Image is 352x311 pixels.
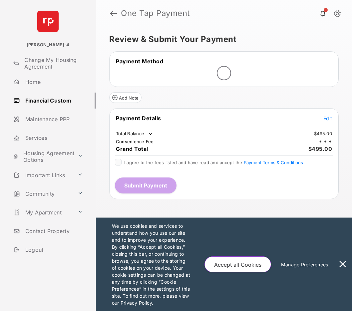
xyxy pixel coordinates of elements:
button: Add Note [109,92,142,103]
span: $495.00 [308,146,332,152]
u: Privacy Policy [121,300,152,306]
a: My Apartment [11,204,75,220]
a: Logout [11,242,96,258]
u: Manage Preferences [281,262,331,267]
a: Services [11,130,96,146]
button: I agree to the fees listed and have read and accept the [244,160,303,165]
a: Home [11,74,96,90]
span: Payment Details [116,115,161,122]
a: Contact Property [11,223,96,239]
a: Community [11,186,75,202]
td: Convenience Fee [116,139,154,145]
p: We use cookies and services to understand how you use our site and to improve your experience. By... [112,222,190,306]
button: Edit [323,115,332,122]
a: Important Links [11,167,75,183]
a: Financial Custom [11,93,96,109]
img: svg+xml;base64,PHN2ZyB4bWxucz0iaHR0cDovL3d3dy53My5vcmcvMjAwMC9zdmciIHdpZHRoPSI2NCIgaGVpZ2h0PSI2NC... [37,11,59,32]
td: $495.00 [314,131,332,137]
a: Housing Agreement Options [11,149,75,164]
a: Maintenance PPP [11,111,96,127]
span: Payment Method [116,58,163,65]
button: Submit Payment [115,177,176,193]
p: [PERSON_NAME]-4 [27,42,70,48]
strong: One Tap Payment [121,9,190,17]
span: I agree to the fees listed and have read and accept the [124,160,303,165]
span: Grand Total [116,146,148,152]
h5: Review & Submit Your Payment [109,35,333,43]
td: Total Balance [116,131,154,137]
button: Accept all Cookies [204,256,271,272]
a: Change My Housing Agreement [11,55,96,71]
